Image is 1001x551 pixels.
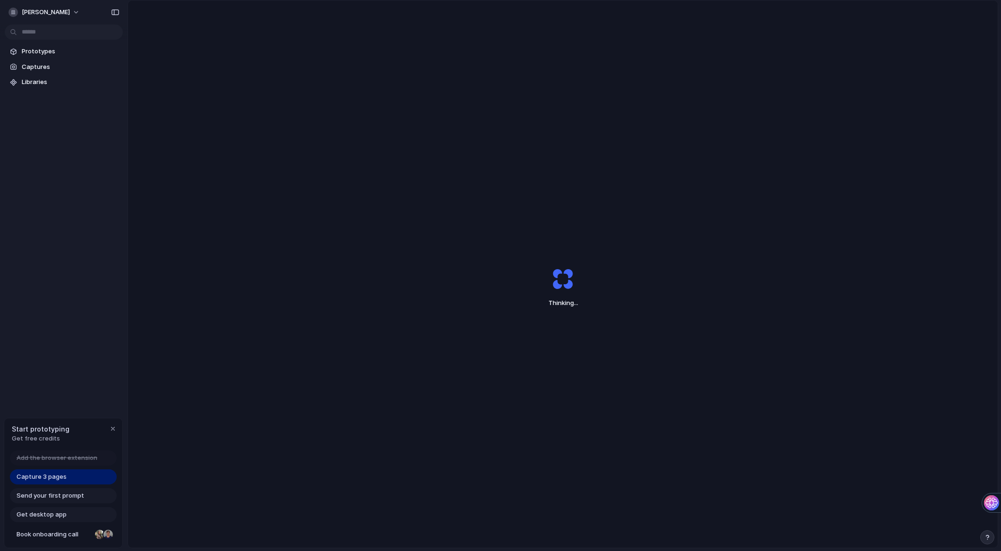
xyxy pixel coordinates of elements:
[17,453,97,463] span: Add the browser extension
[5,60,123,74] a: Captures
[10,507,117,522] a: Get desktop app
[12,424,69,434] span: Start prototyping
[17,472,67,482] span: Capture 3 pages
[22,8,70,17] span: [PERSON_NAME]
[22,77,119,87] span: Libraries
[22,62,119,72] span: Captures
[5,75,123,89] a: Libraries
[17,510,67,519] span: Get desktop app
[12,434,69,443] span: Get free credits
[530,298,596,308] span: Thinking
[574,299,578,306] span: ...
[5,5,85,20] button: [PERSON_NAME]
[94,529,105,540] div: Nicole Kubica
[103,529,114,540] div: Christian Iacullo
[22,47,119,56] span: Prototypes
[10,527,117,542] a: Book onboarding call
[17,491,84,500] span: Send your first prompt
[5,44,123,59] a: Prototypes
[17,530,91,539] span: Book onboarding call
